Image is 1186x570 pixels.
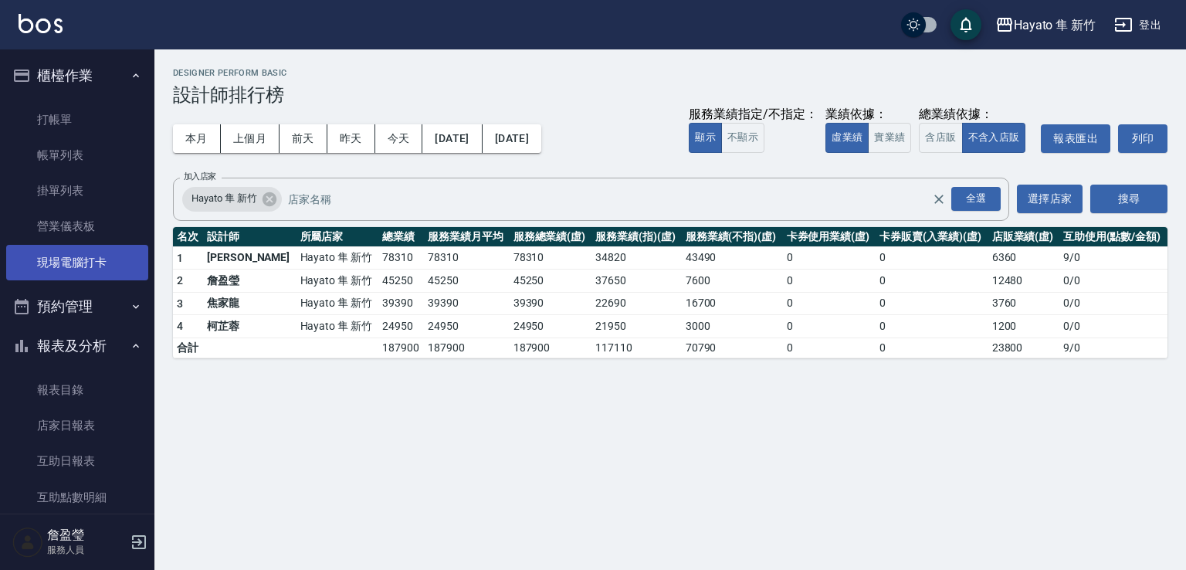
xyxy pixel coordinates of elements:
[6,480,148,515] a: 互助點數明細
[825,123,869,153] button: 虛業績
[988,270,1059,293] td: 12480
[296,246,378,270] td: Hayato 隼 新竹
[682,338,783,358] td: 70790
[1090,185,1167,213] button: 搜尋
[47,543,126,557] p: 服務人員
[783,270,876,293] td: 0
[1041,124,1110,153] button: 報表匯出
[12,527,43,558] img: Person
[173,227,1167,358] table: a dense table
[177,252,183,264] span: 1
[378,227,424,247] th: 總業績
[203,270,296,293] td: 詹盈瑩
[280,124,327,153] button: 前天
[327,124,375,153] button: 昨天
[1059,246,1167,270] td: 9 / 0
[783,315,876,338] td: 0
[825,107,911,123] div: 業績依據：
[682,227,783,247] th: 服務業績(不指)(虛)
[6,372,148,408] a: 報表目錄
[1108,11,1167,39] button: 登出
[783,246,876,270] td: 0
[682,315,783,338] td: 3000
[203,227,296,247] th: 設計師
[6,443,148,479] a: 互助日報表
[173,124,221,153] button: 本月
[184,171,216,182] label: 加入店家
[682,270,783,293] td: 7600
[783,338,876,358] td: 0
[483,124,541,153] button: [DATE]
[950,9,981,40] button: save
[951,187,1001,211] div: 全選
[424,315,510,338] td: 24950
[6,102,148,137] a: 打帳單
[177,297,183,310] span: 3
[1059,338,1167,358] td: 9 / 0
[682,246,783,270] td: 43490
[296,227,378,247] th: 所屬店家
[203,315,296,338] td: 柯芷蓉
[1059,270,1167,293] td: 0 / 0
[510,246,591,270] td: 78310
[424,227,510,247] th: 服務業績月平均
[378,246,424,270] td: 78310
[783,292,876,315] td: 0
[6,173,148,209] a: 掛單列表
[989,9,1102,41] button: Hayato 隼 新竹
[296,315,378,338] td: Hayato 隼 新竹
[221,124,280,153] button: 上個月
[510,227,591,247] th: 服務總業績(虛)
[876,315,988,338] td: 0
[177,274,183,287] span: 2
[988,338,1059,358] td: 23800
[173,338,203,358] td: 合計
[173,227,203,247] th: 名次
[19,14,63,33] img: Logo
[962,123,1026,153] button: 不含入店販
[424,270,510,293] td: 45250
[721,123,764,153] button: 不顯示
[378,292,424,315] td: 39390
[919,107,1033,123] div: 總業績依據：
[6,287,148,327] button: 預約管理
[689,107,818,123] div: 服務業績指定/不指定：
[424,292,510,315] td: 39390
[510,292,591,315] td: 39390
[296,270,378,293] td: Hayato 隼 新竹
[988,227,1059,247] th: 店販業績(虛)
[682,292,783,315] td: 16700
[378,338,424,358] td: 187900
[919,123,962,153] button: 含店販
[6,245,148,280] a: 現場電腦打卡
[988,292,1059,315] td: 3760
[591,246,682,270] td: 34820
[876,246,988,270] td: 0
[1059,292,1167,315] td: 0 / 0
[948,184,1004,214] button: Open
[47,528,126,543] h5: 詹盈瑩
[510,270,591,293] td: 45250
[6,56,148,96] button: 櫃檯作業
[1014,15,1096,35] div: Hayato 隼 新竹
[182,187,282,212] div: Hayato 隼 新竹
[284,185,959,212] input: 店家名稱
[378,315,424,338] td: 24950
[6,209,148,244] a: 營業儀表板
[182,191,266,206] span: Hayato 隼 新竹
[1118,124,1167,153] button: 列印
[1059,227,1167,247] th: 互助使用(點數/金額)
[591,227,682,247] th: 服務業績(指)(虛)
[6,137,148,173] a: 帳單列表
[1017,185,1083,213] button: 選擇店家
[868,123,911,153] button: 實業績
[591,292,682,315] td: 22690
[375,124,423,153] button: 今天
[203,292,296,315] td: 焦家龍
[6,326,148,366] button: 報表及分析
[689,123,722,153] button: 顯示
[296,292,378,315] td: Hayato 隼 新竹
[1059,315,1167,338] td: 0 / 0
[988,246,1059,270] td: 6360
